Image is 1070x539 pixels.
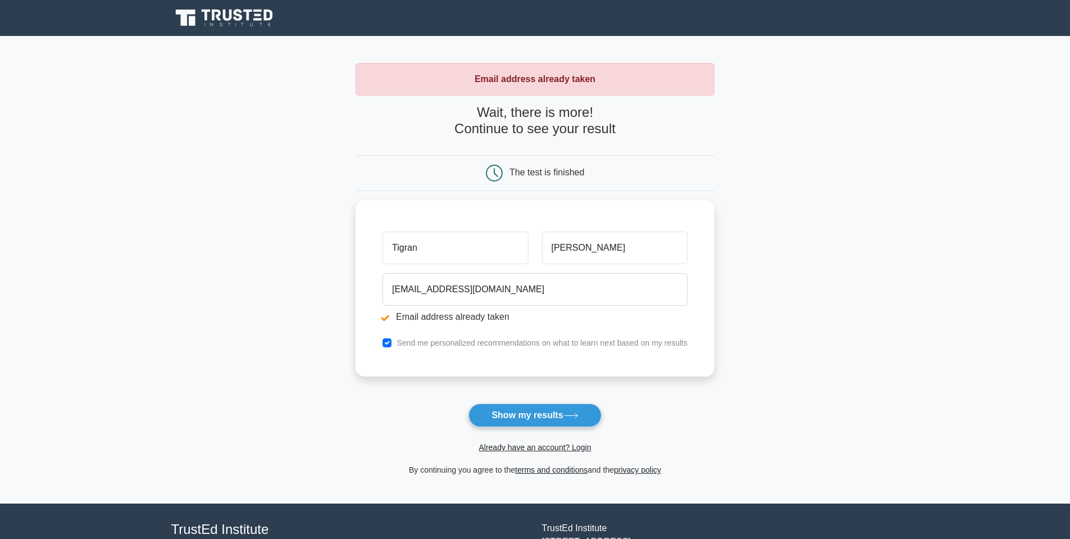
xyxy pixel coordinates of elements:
[475,74,595,84] strong: Email address already taken
[383,273,687,306] input: Email
[383,310,687,324] li: Email address already taken
[397,338,687,347] label: Send me personalized recommendations on what to learn next based on my results
[479,443,591,452] a: Already have an account? Login
[383,232,528,264] input: First name
[515,465,588,474] a: terms and conditions
[356,105,714,137] h4: Wait, there is more! Continue to see your result
[509,167,584,177] div: The test is finished
[349,463,721,477] div: By continuing you agree to the and the
[542,232,687,264] input: Last name
[468,404,601,427] button: Show my results
[171,522,529,538] h4: TrustEd Institute
[614,465,661,474] a: privacy policy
